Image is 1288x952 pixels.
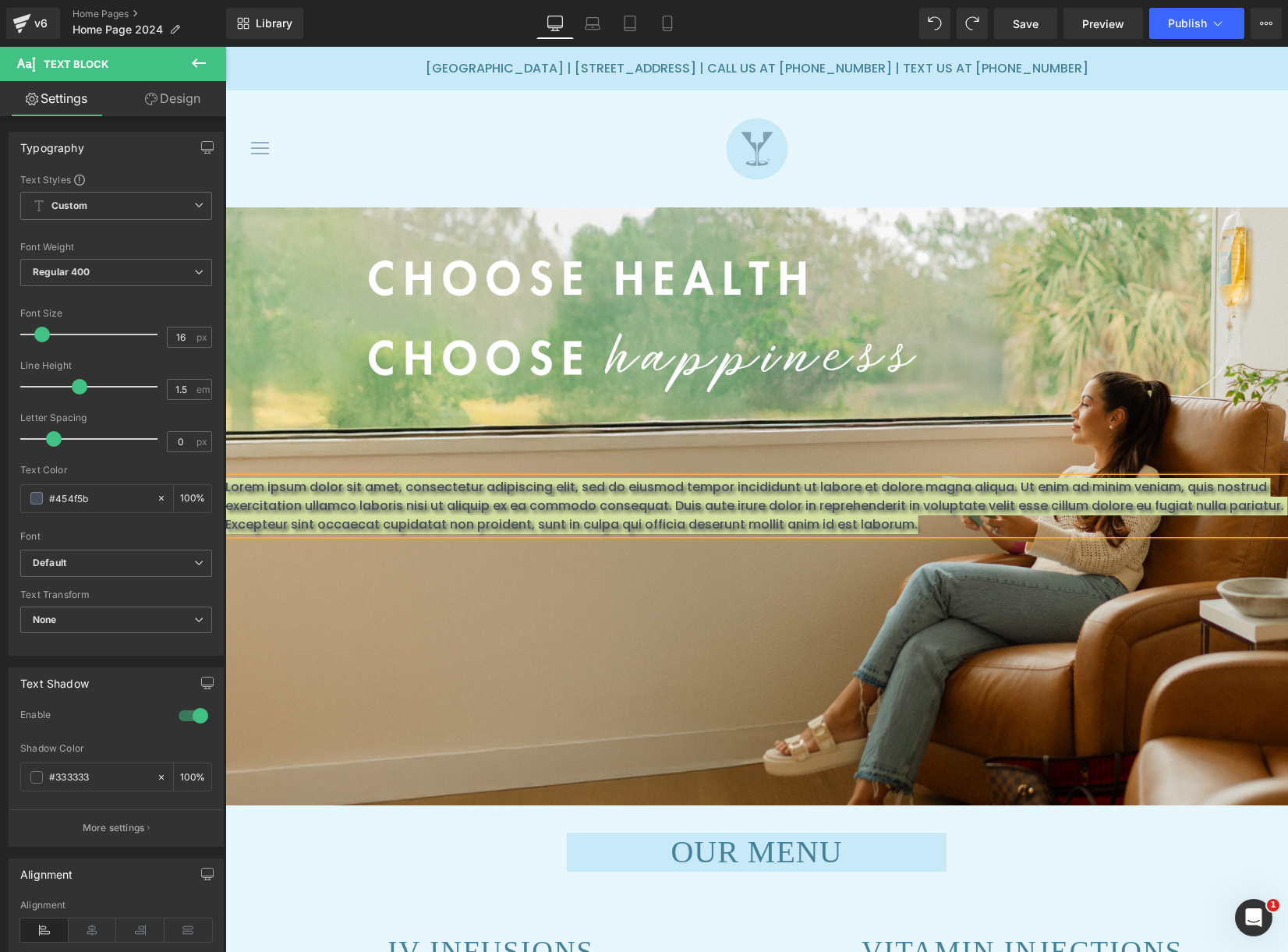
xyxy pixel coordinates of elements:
[649,8,686,39] a: Mobile
[445,796,617,815] span: OUR MENU
[73,23,163,36] span: Home Page 2024
[20,173,212,186] div: Text Styles
[20,859,73,881] div: Alignment
[9,809,223,846] button: More settings
[51,200,87,213] b: Custom
[20,743,212,754] div: Shadow Color
[83,821,145,835] p: More settings
[536,8,574,39] a: Desktop
[20,668,89,690] div: Text Shadow
[162,889,369,921] a: IV INFUSIONS
[49,769,149,786] input: Color
[116,81,229,116] a: Design
[636,889,957,921] a: VITAMIN INJECTIONS
[1235,899,1272,936] iframe: Intercom live chat
[1013,16,1039,32] span: Save
[174,763,211,791] div: %
[20,133,84,154] div: Typography
[341,786,720,825] a: OUR MENU
[33,266,90,278] b: Regular 400
[20,308,212,319] div: Font Size
[73,8,226,20] a: Home Pages
[196,332,210,342] span: px
[20,242,212,253] div: Font Weight
[20,589,212,600] div: Text Transform
[20,360,212,371] div: Line Height
[574,8,611,39] a: Laptop
[20,465,212,476] div: Text Color
[1149,8,1244,39] button: Publish
[256,16,292,30] span: Library
[611,8,649,39] a: Tablet
[1063,8,1143,39] a: Preview
[31,13,51,34] div: v6
[1168,17,1207,30] span: Publish
[226,8,303,39] a: New Library
[957,8,988,39] button: Redo
[196,437,210,447] span: px
[44,58,108,70] span: Text Block
[174,485,211,512] div: %
[33,557,66,570] i: Default
[20,709,163,725] div: Enable
[20,412,212,423] div: Letter Spacing
[33,614,57,625] b: None
[1267,899,1279,911] span: 1
[20,900,212,911] div: Alignment
[196,384,210,395] span: em
[1082,16,1124,32] span: Preview
[20,531,212,542] div: Font
[6,8,60,39] a: v6
[1251,8,1282,39] button: More
[49,490,149,507] input: Color
[919,8,950,39] button: Undo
